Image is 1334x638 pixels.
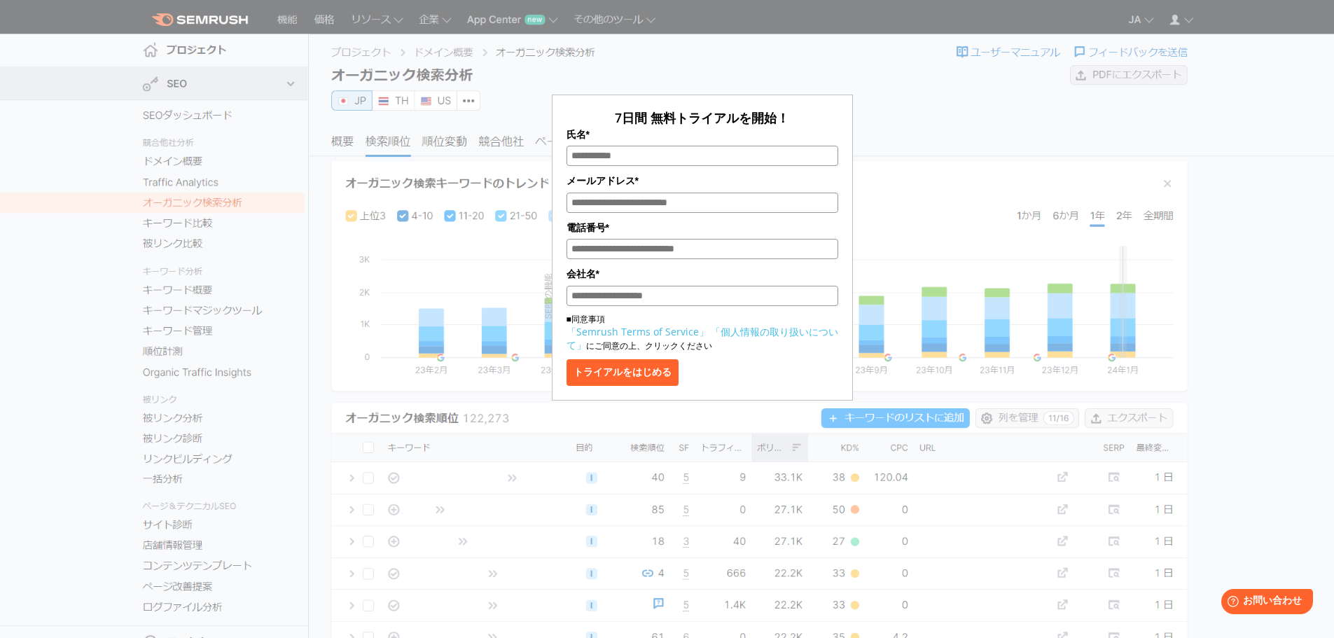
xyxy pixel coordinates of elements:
[1209,583,1319,623] iframe: Help widget launcher
[615,109,789,126] span: 7日間 無料トライアルを開始！
[567,313,838,352] p: ■同意事項 にご同意の上、クリックください
[567,173,838,188] label: メールアドレス*
[567,220,838,235] label: 電話番号*
[567,325,838,352] a: 「個人情報の取り扱いについて」
[567,325,709,338] a: 「Semrush Terms of Service」
[567,359,679,386] button: トライアルをはじめる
